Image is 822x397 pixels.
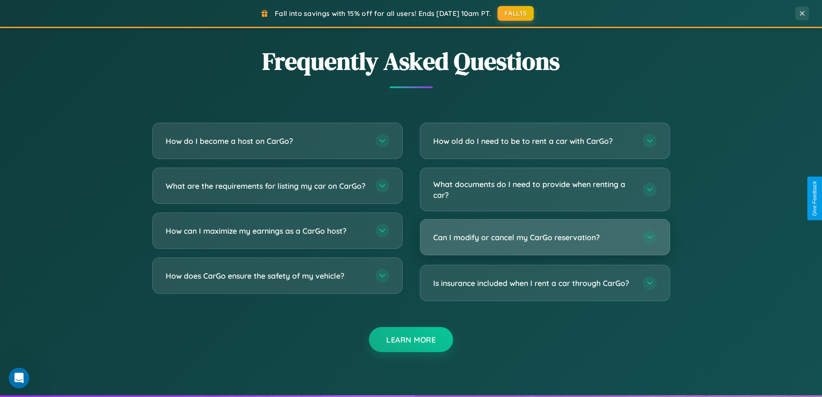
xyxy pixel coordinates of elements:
[812,181,818,216] div: Give Feedback
[433,179,634,200] h3: What documents do I need to provide when renting a car?
[166,136,367,146] h3: How do I become a host on CarGo?
[166,225,367,236] h3: How can I maximize my earnings as a CarGo host?
[166,181,367,191] h3: What are the requirements for listing my car on CarGo?
[9,368,29,388] iframe: Intercom live chat
[433,278,634,289] h3: Is insurance included when I rent a car through CarGo?
[275,9,491,18] span: Fall into savings with 15% off for all users! Ends [DATE] 10am PT.
[152,44,670,78] h2: Frequently Asked Questions
[433,232,634,243] h3: Can I modify or cancel my CarGo reservation?
[369,327,453,352] button: Learn More
[433,136,634,146] h3: How old do I need to be to rent a car with CarGo?
[498,6,534,21] button: FALL15
[166,270,367,281] h3: How does CarGo ensure the safety of my vehicle?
